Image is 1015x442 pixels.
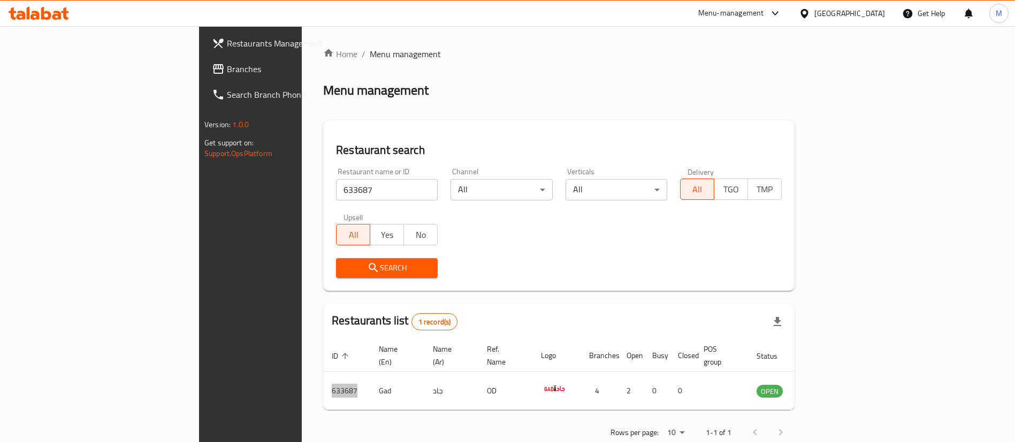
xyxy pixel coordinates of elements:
a: Support.OpsPlatform [204,146,272,160]
button: No [403,224,438,245]
h2: Restaurants list [332,313,457,330]
td: 2 [618,372,644,410]
td: جاد [424,372,478,410]
label: Upsell [344,213,363,221]
h2: Menu management [323,82,429,99]
button: TGO [714,179,748,200]
p: 1-1 of 1 [706,426,731,439]
span: 1.0.0 [232,118,249,131]
span: M [996,7,1002,19]
td: OD [478,372,532,410]
td: 4 [581,372,618,410]
th: Closed [669,339,695,372]
p: Rows per page: [610,426,659,439]
span: Branches [227,63,360,75]
input: Search for restaurant name or ID.. [336,179,438,200]
h2: Restaurant search [336,142,782,158]
span: Get support on: [204,136,254,150]
th: Logo [532,339,581,372]
button: Yes [370,224,404,245]
button: Search [336,258,438,278]
td: 0 [669,372,695,410]
span: All [341,227,366,243]
th: Branches [581,339,618,372]
label: Delivery [688,168,714,175]
button: All [680,179,714,200]
button: All [336,224,370,245]
span: All [685,182,710,197]
span: TMP [752,182,777,197]
span: ID [332,350,352,362]
span: Menu management [370,48,441,60]
div: Rows per page: [663,425,689,441]
div: OPEN [757,385,783,398]
span: TGO [719,182,744,197]
div: Export file [765,309,790,335]
span: 1 record(s) [412,317,457,327]
th: Open [618,339,644,372]
span: Status [757,350,791,362]
div: All [566,179,667,200]
a: Branches [203,56,369,82]
img: Gad [541,375,568,402]
a: Search Branch Phone [203,82,369,107]
div: [GEOGRAPHIC_DATA] [814,7,885,19]
span: Restaurants Management [227,37,360,50]
div: All [451,179,552,200]
span: Search Branch Phone [227,88,360,101]
span: No [408,227,433,243]
table: enhanced table [323,339,841,410]
span: Ref. Name [487,343,520,368]
td: Gad [370,372,424,410]
th: Busy [644,339,669,372]
span: Name (Ar) [433,343,465,368]
nav: breadcrumb [323,48,795,60]
span: Search [345,261,429,275]
span: Name (En) [379,343,411,368]
div: Menu-management [698,7,764,20]
div: Total records count [411,313,458,330]
button: TMP [747,179,782,200]
span: OPEN [757,385,783,398]
td: 0 [644,372,669,410]
a: Restaurants Management [203,30,369,56]
span: POS group [704,343,735,368]
span: Version: [204,118,231,131]
span: Yes [375,227,400,243]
